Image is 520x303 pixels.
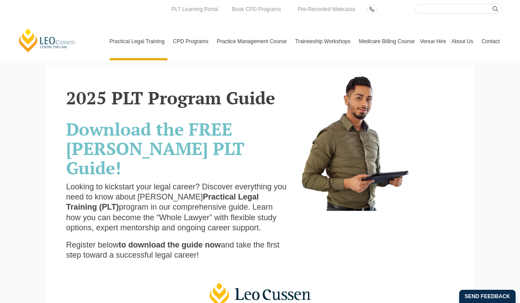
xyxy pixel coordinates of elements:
a: Practical Legal Training [107,22,171,60]
a: Practice Management Course [214,22,293,60]
span: program in our comprehensive guide. Learn how you can become the “Whole Lawyer” with flexible stu... [66,203,276,232]
a: About Us [449,22,479,60]
span: to download the guide now [119,240,221,249]
span: Looking to kickstart your legal career? Discover everything you need to know about [PERSON_NAME] [66,182,286,201]
a: Book CPD Programs [230,4,283,14]
a: Contact [479,22,502,60]
a: Pre-Recorded Webcasts [296,4,358,14]
a: Traineeship Workshops [293,22,356,60]
span: Register below [66,240,119,249]
span: and take the first step toward a successful legal career! [66,240,279,259]
a: Venue Hire [417,22,449,60]
strong: Download the FREE [PERSON_NAME] PLT Guide! [66,117,245,179]
a: [PERSON_NAME] Centre for Law [18,28,76,53]
a: Medicare Billing Course [356,22,417,60]
a: CPD Programs [170,22,214,60]
h1: 2025 PLT Program Guide [66,88,287,107]
a: PLT Learning Portal [169,4,220,14]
